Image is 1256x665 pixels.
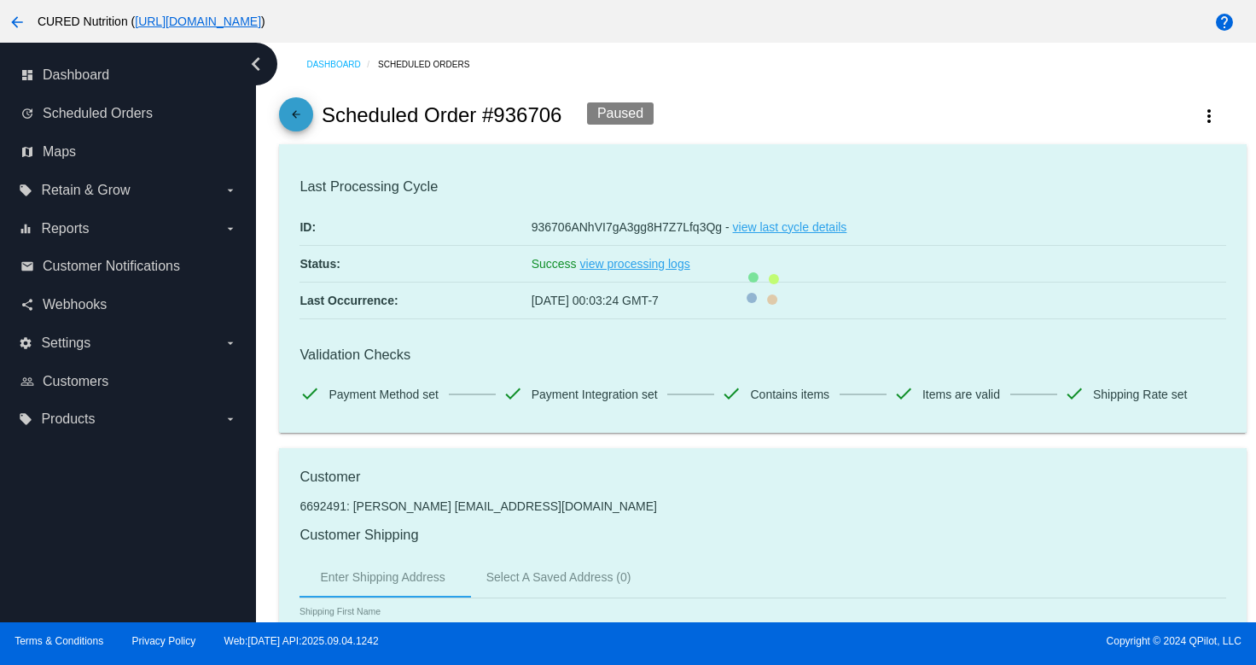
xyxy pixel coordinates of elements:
a: email Customer Notifications [20,253,237,280]
a: Scheduled Orders [378,51,485,78]
i: settings [19,336,32,350]
i: update [20,107,34,120]
i: equalizer [19,222,32,236]
a: Terms & Conditions [15,635,103,647]
a: map Maps [20,138,237,166]
i: share [20,298,34,312]
i: local_offer [19,412,32,426]
a: Dashboard [306,51,378,78]
mat-icon: arrow_back [7,12,27,32]
a: people_outline Customers [20,368,237,395]
span: Scheduled Orders [43,106,153,121]
span: Products [41,411,95,427]
i: arrow_drop_down [224,184,237,197]
span: Maps [43,144,76,160]
div: Paused [587,102,654,125]
a: Privacy Policy [132,635,196,647]
mat-icon: help [1214,12,1235,32]
i: map [20,145,34,159]
a: Web:[DATE] API:2025.09.04.1242 [224,635,379,647]
i: dashboard [20,68,34,82]
span: CURED Nutrition ( ) [38,15,265,28]
mat-icon: more_vert [1199,106,1219,126]
span: Dashboard [43,67,109,83]
a: dashboard Dashboard [20,61,237,89]
span: Customer Notifications [43,259,180,274]
i: arrow_drop_down [224,222,237,236]
mat-icon: arrow_back [286,108,306,129]
h2: Scheduled Order #936706 [322,103,562,127]
span: Copyright © 2024 QPilot, LLC [643,635,1241,647]
a: [URL][DOMAIN_NAME] [135,15,261,28]
i: chevron_left [242,50,270,78]
i: arrow_drop_down [224,412,237,426]
i: arrow_drop_down [224,336,237,350]
span: Webhooks [43,297,107,312]
i: people_outline [20,375,34,388]
i: email [20,260,34,273]
i: local_offer [19,184,32,197]
span: Customers [43,374,108,389]
span: Settings [41,335,90,351]
a: update Scheduled Orders [20,100,237,127]
span: Reports [41,221,89,236]
span: Retain & Grow [41,183,130,198]
a: share Webhooks [20,291,237,318]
